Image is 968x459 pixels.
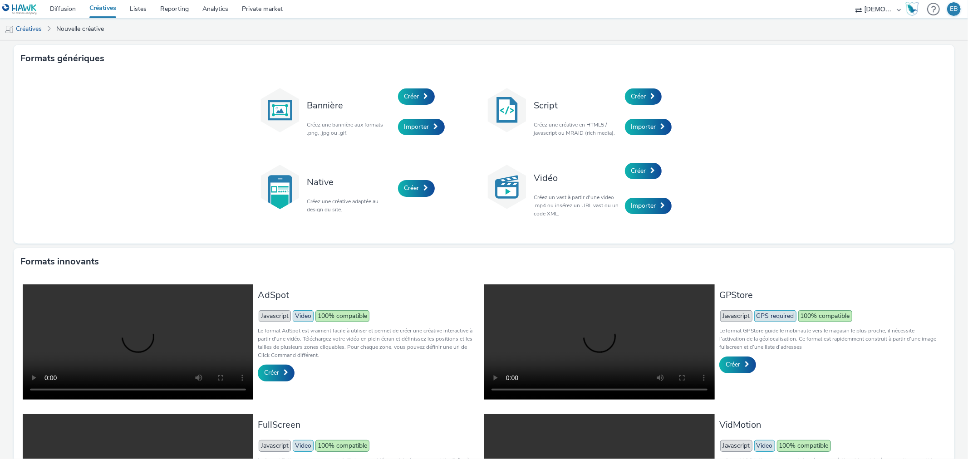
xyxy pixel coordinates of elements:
[625,119,672,135] a: Importer
[307,99,393,112] h3: Bannière
[631,122,656,131] span: Importer
[905,2,923,16] a: Hawk Academy
[404,184,419,192] span: Créer
[315,440,369,452] span: 100% compatible
[625,198,672,214] a: Importer
[726,360,741,369] span: Créer
[293,440,314,452] span: Video
[315,310,369,322] span: 100% compatible
[534,172,620,184] h3: Vidéo
[625,163,662,179] a: Créer
[719,356,756,373] a: Créer
[720,440,752,452] span: Javascript
[5,25,14,34] img: mobile
[625,88,662,105] a: Créer
[259,440,291,452] span: Javascript
[777,440,831,452] span: 100% compatible
[307,121,393,137] p: Créez une bannière aux formats .png, .jpg ou .gif.
[257,164,303,210] img: native.svg
[631,166,646,175] span: Créer
[631,201,656,210] span: Importer
[534,121,620,137] p: Créez une créative en HTML5 / javascript ou MRAID (rich media).
[257,88,303,133] img: banner.svg
[264,368,279,377] span: Créer
[398,180,435,196] a: Créer
[52,18,108,40] a: Nouvelle créative
[398,119,445,135] a: Importer
[20,52,104,65] h3: Formats génériques
[404,122,429,131] span: Importer
[20,255,99,269] h3: Formats innovants
[631,92,646,101] span: Créer
[534,99,620,112] h3: Script
[259,310,291,322] span: Javascript
[484,164,530,210] img: video.svg
[258,289,479,301] h3: AdSpot
[293,310,314,322] span: Video
[258,365,295,381] a: Créer
[798,310,852,322] span: 100% compatible
[754,440,775,452] span: Video
[258,419,479,431] h3: FullScreen
[950,2,958,16] div: EB
[905,2,919,16] img: Hawk Academy
[307,197,393,214] p: Créez une créative adaptée au design du site.
[534,193,620,218] p: Créez un vast à partir d'une video .mp4 ou insérez un URL vast ou un code XML.
[258,327,479,359] p: Le format AdSpot est vraiment facile à utiliser et permet de créer une créative interactive à par...
[398,88,435,105] a: Créer
[307,176,393,188] h3: Native
[719,289,941,301] h3: GPStore
[719,327,941,351] p: Le format GPStore guide le mobinaute vers le magasin le plus proche, il nécessite l’activation de...
[720,310,752,322] span: Javascript
[754,310,796,322] span: GPS required
[2,4,37,15] img: undefined Logo
[719,419,941,431] h3: VidMotion
[404,92,419,101] span: Créer
[484,88,530,133] img: code.svg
